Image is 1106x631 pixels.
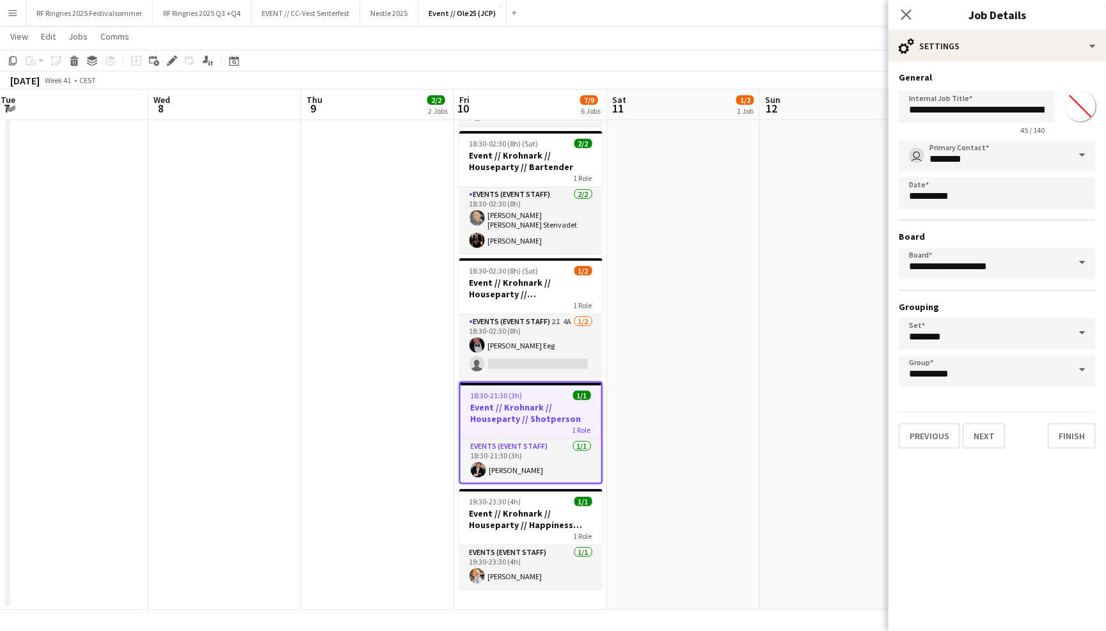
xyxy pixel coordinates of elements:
button: Event // Ole25 (JCP) [418,1,507,26]
app-card-role: Events (Event Staff)2/218:30-02:30 (8h)[PERSON_NAME] [PERSON_NAME] Stenvadet[PERSON_NAME] [459,187,603,253]
span: Fri [459,94,470,105]
span: Sat [612,94,626,105]
span: Week 41 [42,75,74,85]
div: [DATE] [10,74,40,87]
span: Jobs [68,31,88,42]
h3: Grouping [899,301,1096,313]
span: 8 [152,101,170,116]
app-card-role: Events (Event Staff)1/119:30-23:30 (4h)[PERSON_NAME] [459,545,603,589]
span: Tue [1,94,15,105]
span: Edit [41,31,56,42]
button: Finish [1048,423,1096,449]
span: 9 [304,101,322,116]
a: View [5,28,33,45]
span: 1 Role [574,531,592,541]
app-card-role: Events (Event Staff)2I4A1/218:30-02:30 (8h)[PERSON_NAME] Eeg [459,315,603,377]
span: 2/2 [574,139,592,148]
span: 7/9 [580,95,598,105]
div: CEST [79,75,96,85]
span: 11 [610,101,626,116]
h3: Event // Krohnark // Houseparty // Happiness nurse [459,508,603,531]
h3: Event // Krohnark // Houseparty // Shotperson [461,401,601,425]
span: 1/1 [573,391,591,400]
span: 10 [457,101,470,116]
app-job-card: 18:30-02:30 (8h) (Sat)1/2Event // Krohnark // Houseparty // [GEOGRAPHIC_DATA]1 RoleEvents (Event ... [459,258,603,377]
button: Next [963,423,1006,449]
a: Comms [95,28,134,45]
a: Jobs [63,28,93,45]
div: Settings [889,31,1106,61]
span: 1/1 [574,497,592,506]
app-job-card: 18:30-02:30 (8h) (Sat)2/2Event // Krohnark // Houseparty // Bartender1 RoleEvents (Event Staff)2/... [459,131,603,253]
span: 18:30-21:30 (3h) [471,391,523,400]
h3: Event // Krohnark // Houseparty // [GEOGRAPHIC_DATA] [459,277,603,300]
span: Thu [306,94,322,105]
span: 18:30-02:30 (8h) (Sat) [470,139,539,148]
button: RF Ringnes 2025 Q3 +Q4 [153,1,251,26]
span: 1/2 [574,266,592,276]
div: 6 Jobs [581,106,601,116]
app-job-card: 19:30-23:30 (4h)1/1Event // Krohnark // Houseparty // Happiness nurse1 RoleEvents (Event Staff)1/... [459,489,603,589]
span: 1 Role [574,300,592,310]
div: 2 Jobs [428,106,448,116]
button: EVENT // CC-Vest Senterfest [251,1,360,26]
span: 1 Role [574,173,592,183]
app-card-role: Events (Event Staff)1/118:30-21:30 (3h)[PERSON_NAME] [461,439,601,483]
span: 18:30-02:30 (8h) (Sat) [470,266,539,276]
button: RF Ringnes 2025 Festivalsommer [26,1,153,26]
span: View [10,31,28,42]
span: 12 [763,101,780,116]
div: 1 Job [737,106,754,116]
span: 1 Role [573,425,591,435]
span: Wed [154,94,170,105]
span: Comms [100,31,129,42]
h3: Event // Krohnark // Houseparty // Bartender [459,150,603,173]
span: Sun [765,94,780,105]
h3: Job Details [889,6,1106,23]
span: 2/2 [427,95,445,105]
app-job-card: 18:30-21:30 (3h)1/1Event // Krohnark // Houseparty // Shotperson1 RoleEvents (Event Staff)1/118:3... [459,382,603,484]
button: Previous [899,423,960,449]
h3: Board [899,231,1096,242]
h3: General [899,72,1096,83]
a: Edit [36,28,61,45]
span: 45 / 140 [1010,125,1055,135]
button: Nestle 2025 [360,1,418,26]
span: 1/2 [736,95,754,105]
span: 19:30-23:30 (4h) [470,497,521,506]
